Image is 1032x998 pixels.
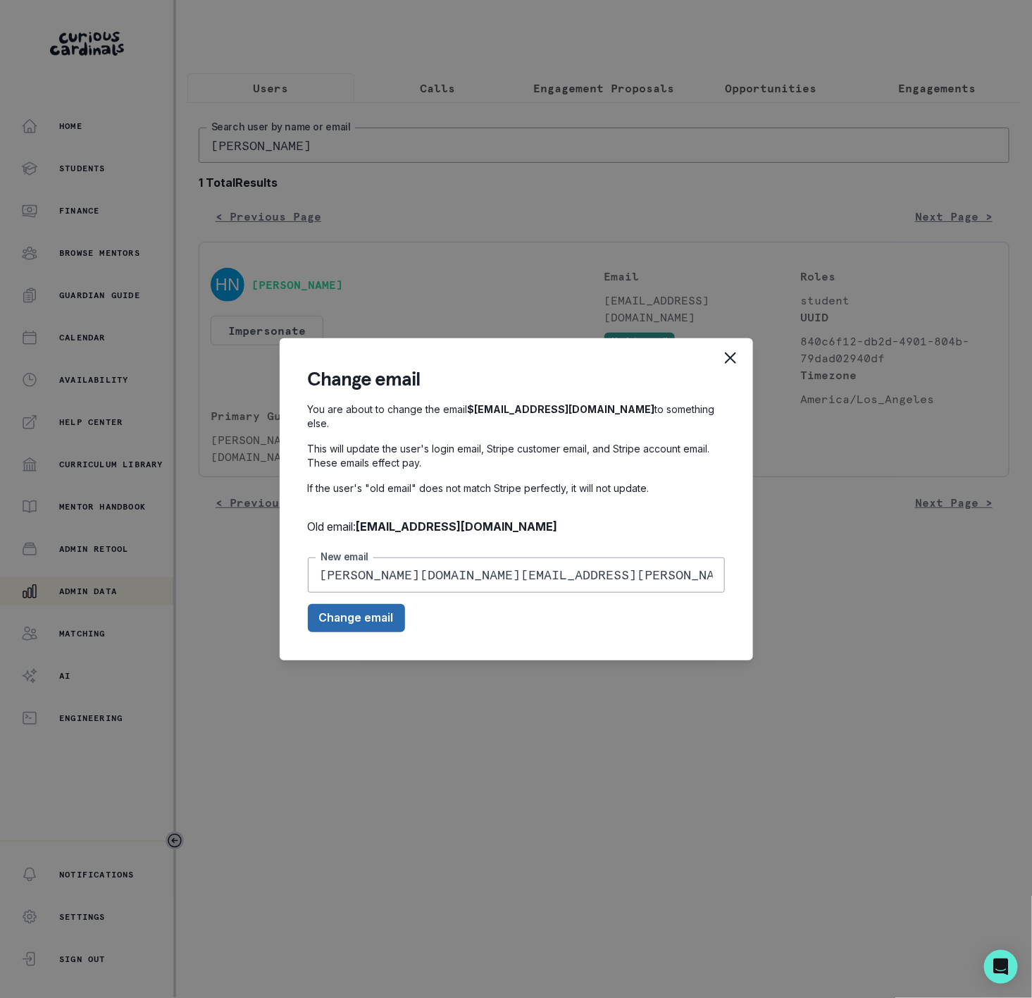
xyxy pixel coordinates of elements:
b: [EMAIL_ADDRESS][DOMAIN_NAME] [356,519,558,534]
p: Old email: [308,518,725,535]
button: Close [716,344,745,372]
div: Open Intercom Messenger [984,950,1018,984]
button: Change email [308,604,405,632]
p: You are about to change the email to something else. [308,402,725,431]
header: Change email [308,366,725,391]
b: $ [EMAIL_ADDRESS][DOMAIN_NAME] [468,403,655,415]
p: If the user's "old email" does not match Stripe perfectly, it will not update. [308,481,725,495]
p: This will update the user's login email, Stripe customer email, and Stripe account email. These e... [308,442,725,470]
